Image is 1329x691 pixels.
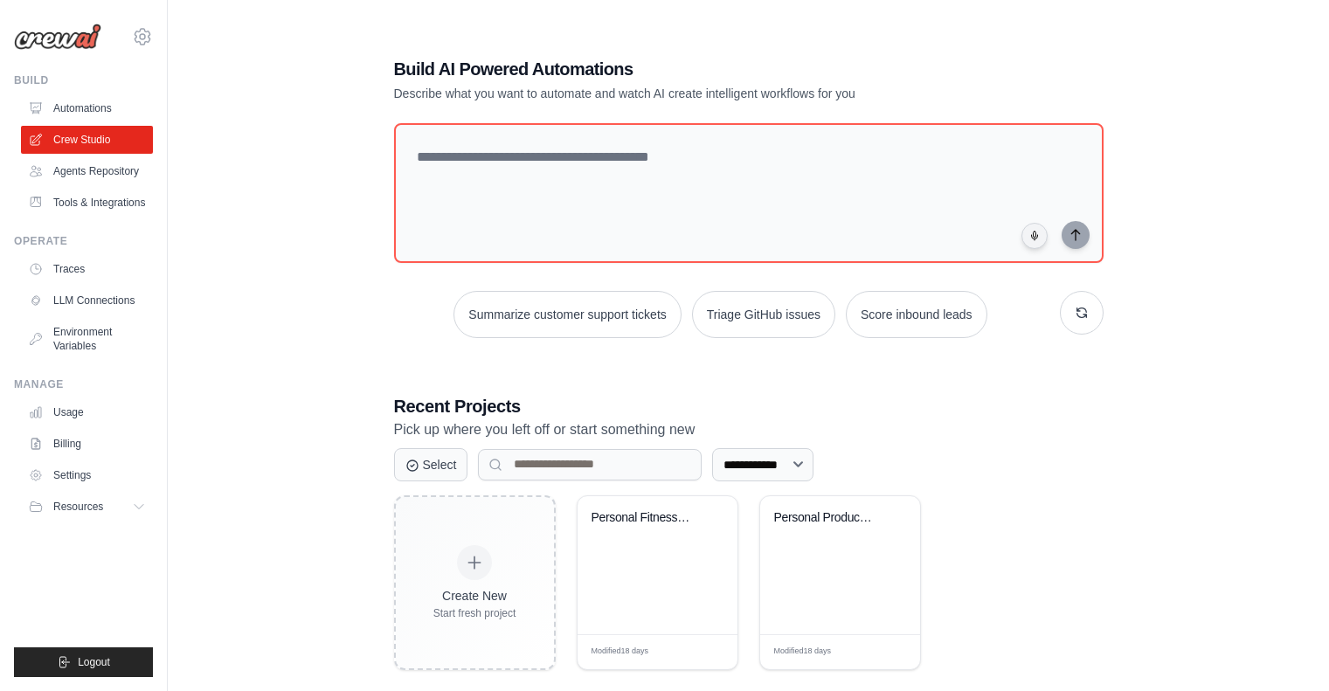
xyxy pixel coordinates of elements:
[21,189,153,217] a: Tools & Integrations
[1021,223,1048,249] button: Click to speak your automation idea
[53,500,103,514] span: Resources
[592,646,649,658] span: Modified 18 days
[1060,291,1104,335] button: Get new suggestions
[774,646,832,658] span: Modified 18 days
[14,234,153,248] div: Operate
[21,157,153,185] a: Agents Repository
[878,646,893,659] span: Edit
[394,448,468,481] button: Select
[21,461,153,489] a: Settings
[394,57,981,81] h1: Build AI Powered Automations
[14,647,153,677] button: Logout
[14,377,153,391] div: Manage
[592,510,697,526] div: Personal Fitness & Health Tracker
[21,430,153,458] a: Billing
[394,418,1104,441] p: Pick up where you left off or start something new
[433,606,516,620] div: Start fresh project
[846,291,987,338] button: Score inbound leads
[21,318,153,360] a: Environment Variables
[394,85,981,102] p: Describe what you want to automate and watch AI create intelligent workflows for you
[21,255,153,283] a: Traces
[21,398,153,426] a: Usage
[696,646,710,659] span: Edit
[78,655,110,669] span: Logout
[21,287,153,314] a: LLM Connections
[14,24,101,50] img: Logo
[453,291,681,338] button: Summarize customer support tickets
[394,394,1104,418] h3: Recent Projects
[692,291,835,338] button: Triage GitHub issues
[21,94,153,122] a: Automations
[14,73,153,87] div: Build
[774,510,880,526] div: Personal Productivity & Project Management Assistant
[21,493,153,521] button: Resources
[21,126,153,154] a: Crew Studio
[433,587,516,605] div: Create New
